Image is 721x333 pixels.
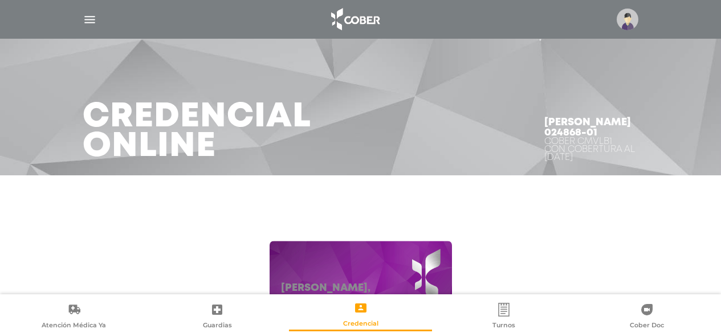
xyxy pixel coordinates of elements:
span: Guardias [203,321,232,331]
h5: [PERSON_NAME], [PERSON_NAME] [281,282,441,307]
a: Atención Médica Ya [2,302,145,331]
a: Credencial [289,301,432,330]
h3: Credencial Online [83,102,311,162]
div: Cober CMVLB1 Con Cobertura al [DATE] [544,138,639,162]
img: logo_cober_home-white.png [325,6,385,33]
h4: [PERSON_NAME] 024868-01 [544,117,639,138]
span: Turnos [492,321,515,331]
img: profile-placeholder.svg [617,9,638,30]
a: Turnos [432,302,575,331]
a: Guardias [145,302,288,331]
span: Credencial [343,319,378,330]
a: Cober Doc [576,302,719,331]
img: Cober_menu-lines-white.svg [83,13,97,27]
span: Cober Doc [630,321,664,331]
span: Atención Médica Ya [42,321,106,331]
